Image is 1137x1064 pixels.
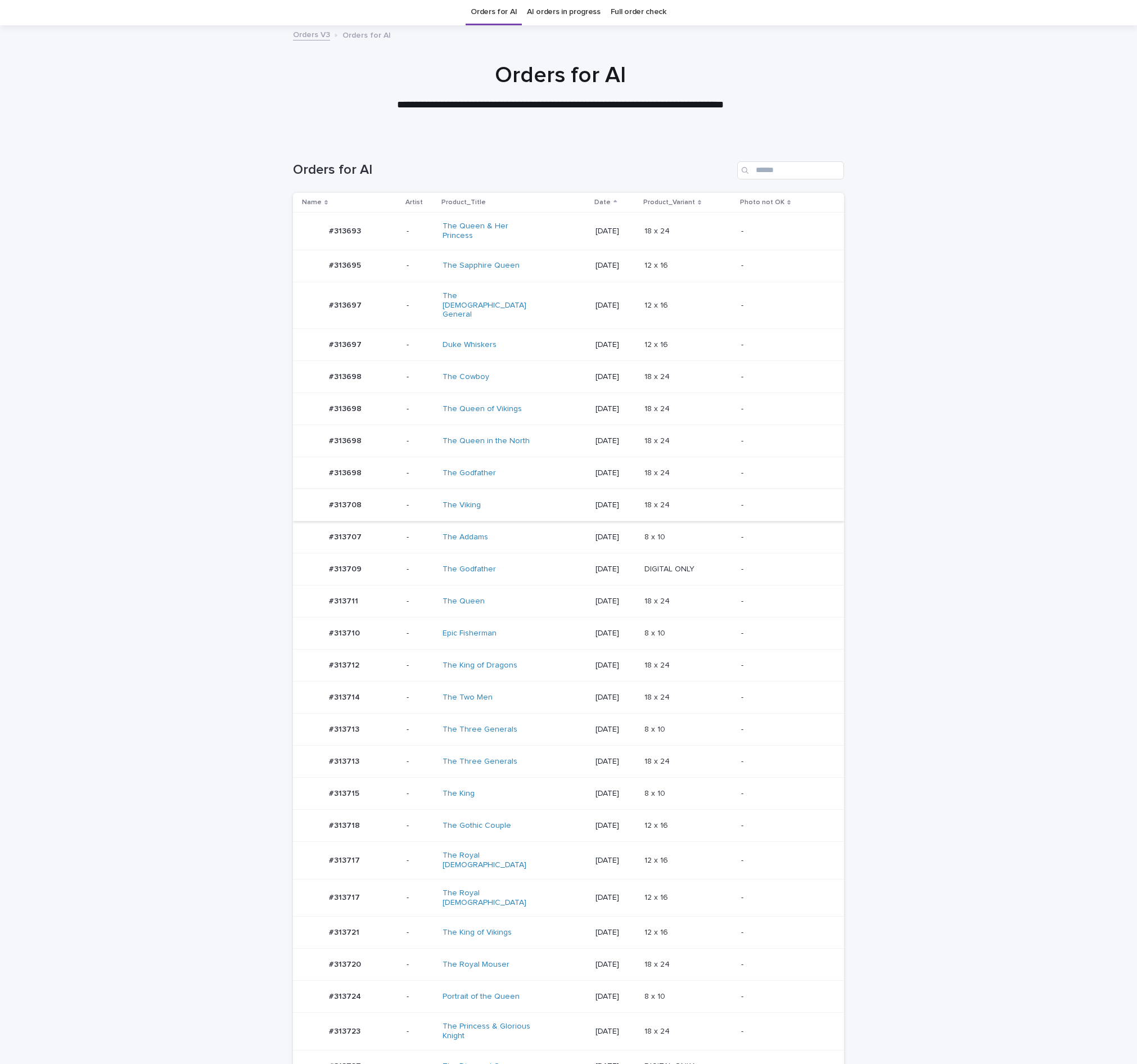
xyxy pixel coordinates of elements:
p: - [407,893,434,903]
a: Portrait of the Queen [443,992,520,1002]
p: - [407,1027,434,1036]
a: The King of Vikings [443,928,512,937]
p: [DATE] [595,661,635,670]
p: #313710 [329,626,362,638]
tr: #313698#313698 -The Godfather [DATE]18 x 2418 x 24 - [293,457,844,489]
p: DIGITAL ONLY [644,562,697,574]
p: [DATE] [595,725,635,734]
p: [DATE] [595,261,635,270]
p: - [741,340,826,350]
p: Photo not OK [740,196,784,209]
p: #313698 [329,466,364,478]
p: - [741,533,826,542]
div: Search [737,161,844,179]
p: Date [594,196,611,209]
p: - [407,301,434,310]
p: - [407,261,434,270]
p: #313698 [329,402,364,414]
p: - [407,227,434,236]
p: 12 x 16 [644,891,670,903]
p: [DATE] [595,928,635,937]
p: #313698 [329,370,364,382]
p: - [741,629,826,638]
p: 8 x 10 [644,787,667,799]
tr: #313720#313720 -The Royal Mouser [DATE]18 x 2418 x 24 - [293,949,844,981]
p: [DATE] [595,468,635,478]
p: - [407,821,434,831]
p: 18 x 24 [644,434,672,446]
p: [DATE] [595,821,635,831]
p: - [407,565,434,574]
tr: #313715#313715 -The King [DATE]8 x 108 x 10 - [293,778,844,810]
p: - [407,436,434,446]
p: #313715 [329,787,362,799]
p: #313713 [329,723,362,734]
p: - [407,789,434,799]
p: [DATE] [595,789,635,799]
p: #313695 [329,259,363,270]
h1: Orders for AI [293,162,733,178]
p: - [407,372,434,382]
p: - [407,725,434,734]
p: 18 x 24 [644,958,672,970]
p: - [741,757,826,767]
a: The Royal Mouser [443,960,509,970]
p: - [741,372,826,382]
p: - [407,661,434,670]
p: 8 x 10 [644,990,667,1002]
p: Artist [405,196,423,209]
p: - [407,856,434,865]
a: The Sapphire Queen [443,261,520,270]
h1: Orders for AI [285,62,836,89]
a: The Two Men [443,693,493,702]
p: [DATE] [595,565,635,574]
tr: #313718#313718 -The Gothic Couple [DATE]12 x 1612 x 16 - [293,810,844,842]
tr: #313698#313698 -The Queen in the North [DATE]18 x 2418 x 24 - [293,425,844,457]
p: - [407,501,434,510]
a: The King of Dragons [443,661,517,670]
tr: #313710#313710 -Epic Fisherman [DATE]8 x 108 x 10 - [293,617,844,650]
p: #313717 [329,854,362,865]
p: 12 x 16 [644,819,670,831]
a: Duke Whiskers [443,340,497,350]
p: 8 x 10 [644,530,667,542]
p: [DATE] [595,960,635,970]
p: - [741,725,826,734]
tr: #313693#313693 -The Queen & Her Princess [DATE]18 x 2418 x 24 - [293,213,844,250]
p: [DATE] [595,1027,635,1036]
p: - [741,404,826,414]
p: - [741,960,826,970]
p: 12 x 16 [644,854,670,865]
p: Name [302,196,322,209]
p: #313707 [329,530,364,542]
tr: #313712#313712 -The King of Dragons [DATE]18 x 2418 x 24 - [293,650,844,682]
a: The Royal [DEMOGRAPHIC_DATA] [443,889,536,908]
p: 12 x 16 [644,926,670,937]
p: - [741,693,826,702]
a: The Gothic Couple [443,821,511,831]
p: - [407,757,434,767]
p: - [407,533,434,542]
p: Product_Variant [643,196,695,209]
p: [DATE] [595,757,635,767]
p: - [407,468,434,478]
p: - [741,565,826,574]
p: #313697 [329,338,364,350]
p: #313713 [329,755,362,767]
a: The Godfather [443,468,496,478]
a: The Princess & Glorious Knight [443,1022,536,1041]
p: - [741,227,826,236]
a: The Queen of Vikings [443,404,522,414]
p: 18 x 24 [644,594,672,606]
p: [DATE] [595,340,635,350]
tr: #313709#313709 -The Godfather [DATE]DIGITAL ONLYDIGITAL ONLY - [293,553,844,585]
p: #313711 [329,594,360,606]
a: The Queen in the North [443,436,530,446]
p: #313708 [329,498,364,510]
tr: #313723#313723 -The Princess & Glorious Knight [DATE]18 x 2418 x 24 - [293,1013,844,1051]
a: The King [443,789,475,799]
tr: #313707#313707 -The Addams [DATE]8 x 108 x 10 - [293,521,844,553]
p: Orders for AI [342,28,391,40]
p: - [741,301,826,310]
p: [DATE] [595,404,635,414]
